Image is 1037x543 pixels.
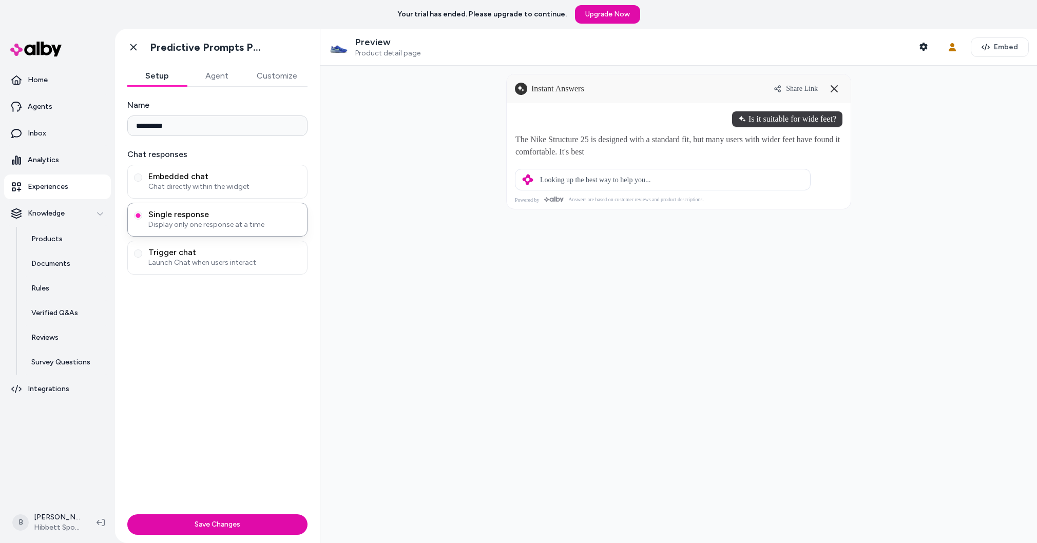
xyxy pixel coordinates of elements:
[28,128,46,139] p: Inbox
[4,377,111,401] a: Integrations
[187,66,246,86] button: Agent
[4,174,111,199] a: Experiences
[21,251,111,276] a: Documents
[4,94,111,119] a: Agents
[12,514,29,531] span: B
[134,173,142,182] button: Embedded chatChat directly within the widget
[134,211,142,220] button: Single responseDisplay only one response at a time
[4,201,111,226] button: Knowledge
[6,506,88,539] button: B[PERSON_NAME]Hibbett Sports
[28,75,48,85] p: Home
[246,66,308,86] button: Customize
[4,148,111,172] a: Analytics
[148,247,301,258] span: Trigger chat
[21,325,111,350] a: Reviews
[148,209,301,220] span: Single response
[148,220,301,230] span: Display only one response at a time
[31,283,49,294] p: Rules
[21,301,111,325] a: Verified Q&As
[4,121,111,146] a: Inbox
[127,148,308,161] label: Chat responses
[21,276,111,301] a: Rules
[148,258,301,268] span: Launch Chat when users interact
[28,384,69,394] p: Integrations
[21,227,111,251] a: Products
[28,102,52,112] p: Agents
[127,99,308,111] label: Name
[31,234,63,244] p: Products
[575,5,640,24] a: Upgrade Now
[148,182,301,192] span: Chat directly within the widget
[10,42,62,56] img: alby Logo
[127,514,308,535] button: Save Changes
[28,208,65,219] p: Knowledge
[28,155,59,165] p: Analytics
[148,171,301,182] span: Embedded chat
[4,68,111,92] a: Home
[355,36,420,48] p: Preview
[34,522,80,533] span: Hibbett Sports
[397,9,567,20] p: Your trial has ended. Please upgrade to continue.
[31,333,59,343] p: Reviews
[34,512,80,522] p: [PERSON_NAME]
[31,259,70,269] p: Documents
[150,41,265,54] h1: Predictive Prompts PDP
[134,249,142,258] button: Trigger chatLaunch Chat when users interact
[971,37,1029,57] button: Embed
[127,66,187,86] button: Setup
[355,49,420,58] span: Product detail page
[31,308,78,318] p: Verified Q&As
[28,182,68,192] p: Experiences
[31,357,90,367] p: Survey Questions
[21,350,111,375] a: Survey Questions
[994,42,1018,52] span: Embed
[329,37,349,57] img: DS NIKE AIR ZOOM STRUCTURE 25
